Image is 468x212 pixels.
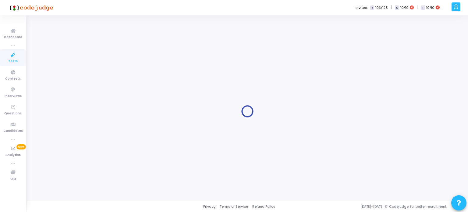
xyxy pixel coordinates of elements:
span: Questions [4,111,22,116]
span: Dashboard [4,35,22,40]
a: Refund Policy [252,204,275,209]
span: T [370,5,374,10]
div: [DATE]-[DATE] © Codejudge, for better recruitment. [275,204,460,209]
a: Privacy [203,204,215,209]
img: logo [8,2,53,14]
span: I [421,5,425,10]
span: | [417,4,418,11]
span: Tests [8,59,18,64]
a: Terms of Service [220,204,248,209]
span: Analytics [5,153,21,158]
span: Contests [5,76,21,81]
span: Interviews [5,94,22,99]
span: New [16,144,26,149]
span: 10/10 [400,5,409,10]
span: C [395,5,399,10]
span: 10/10 [426,5,434,10]
span: Candidates [3,128,23,134]
span: | [391,4,392,11]
span: FAQ [10,177,16,182]
span: 103/128 [375,5,388,10]
label: Invites: [356,5,368,10]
